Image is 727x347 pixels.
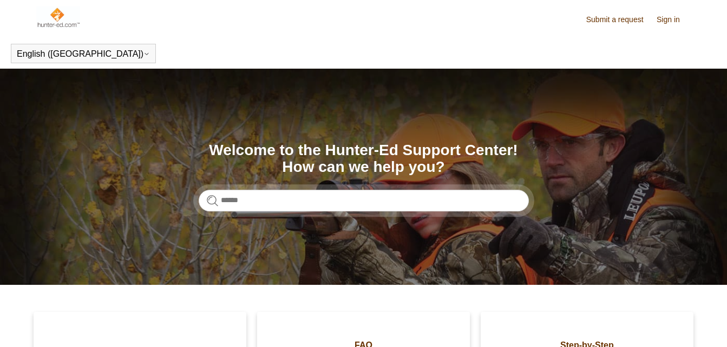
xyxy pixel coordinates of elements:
[199,142,529,176] h1: Welcome to the Hunter-Ed Support Center! How can we help you?
[657,14,691,25] a: Sign in
[199,190,529,211] input: Search
[586,14,654,25] a: Submit a request
[36,6,80,28] img: Hunter-Ed Help Center home page
[17,49,150,59] button: English ([GEOGRAPHIC_DATA])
